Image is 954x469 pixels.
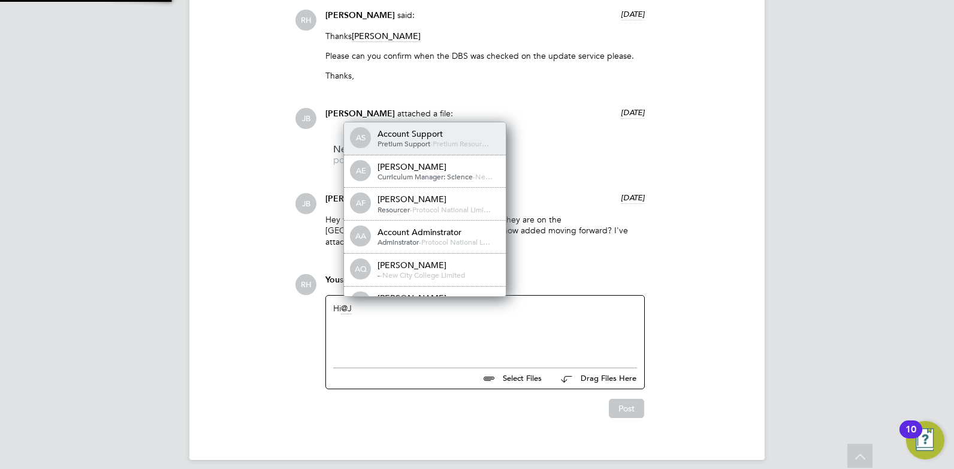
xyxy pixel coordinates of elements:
span: pdf - 126kb [333,156,429,165]
span: You [325,275,340,285]
div: say: [325,274,645,295]
span: [PERSON_NAME] [325,194,395,204]
span: RH [295,10,316,31]
span: attached a file: [397,108,453,119]
span: said: [397,10,415,20]
button: Open Resource Center, 10 new notifications [906,421,944,459]
span: Curriculum Manager: Science [378,172,473,181]
p: Hey we check them immediately to prove that they are on the [GEOGRAPHIC_DATA]. Do you need the da... [325,214,645,247]
div: [PERSON_NAME] [378,293,497,303]
div: 10 [905,429,916,445]
span: - [378,270,380,279]
p: Please can you confirm when the DBS was checked on the update service please. [325,50,645,61]
span: AF [351,194,370,213]
span: JB [295,193,316,214]
span: AQ [351,260,370,279]
span: Pretium Support [378,139,430,148]
span: Protocol National L… [421,237,490,246]
span: J [341,303,352,314]
div: [PERSON_NAME] [378,194,497,205]
div: Account Adminstrator [378,227,497,237]
div: [PERSON_NAME] [378,260,497,270]
span: Pretium Resour… [433,139,489,148]
span: [PERSON_NAME] [325,109,395,119]
a: New%20City%20college%20-%20Candidate%20Vetting%20Form%20-%20MW%20(1) pdf - 126kb [333,145,429,165]
span: New%20City%20college%20-%20Candidate%20Vetting%20Form%20-%20MW%20(1) [333,145,429,154]
span: - [380,270,382,279]
span: - [473,172,475,181]
span: AA [351,227,370,246]
span: AB [351,293,370,312]
span: Ne… [475,172,493,181]
p: Thanks [325,31,645,41]
span: - [410,205,412,214]
div: Hi [333,303,637,354]
span: New City College Limited [382,270,465,279]
span: Resourcer [378,205,410,214]
span: AS [351,128,370,148]
span: [PERSON_NAME] [325,10,395,20]
div: Account Support [378,128,497,139]
span: Protocol National Limi… [412,205,491,214]
p: Thanks, [325,70,645,81]
span: RH [295,274,316,295]
button: Drag Files Here [551,366,637,392]
span: JB [295,108,316,129]
span: [DATE] [621,9,645,19]
button: Post [609,399,644,418]
span: [DATE] [621,107,645,118]
span: [PERSON_NAME] [352,31,421,42]
div: [PERSON_NAME] [378,161,497,172]
span: AE [351,161,370,181]
span: Adminstrator [378,237,419,246]
span: [DATE] [621,193,645,203]
span: - [430,139,433,148]
span: - [419,237,421,246]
